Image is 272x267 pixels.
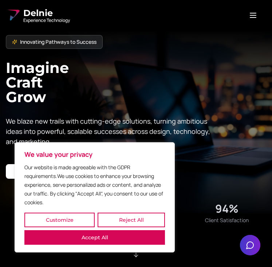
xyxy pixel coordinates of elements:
span: Client Satisfaction [205,217,249,224]
button: Open menu [240,8,266,23]
span: Innovating Pathways to Success [20,38,96,46]
span: Experience Technology [23,18,70,23]
h1: Imagine Craft Grow [6,61,266,104]
button: Customize [24,213,95,227]
button: Reject All [98,213,165,227]
p: We blaze new trails with cutting-edge solutions, turning ambitious ideas into powerful, scalable ... [6,116,216,147]
p: We value your privacy [24,150,165,159]
button: Open chat [240,235,260,255]
span: Delnie [23,7,70,19]
p: Our website is made agreeable with the GDPR requirements.We use cookies to enhance your browsing ... [24,163,165,207]
a: Start your project with us [6,164,89,179]
img: Delnie Logo [6,8,20,23]
a: Delnie Logo Full [6,7,70,23]
div: 94% [215,202,239,215]
button: Accept All [24,230,165,245]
